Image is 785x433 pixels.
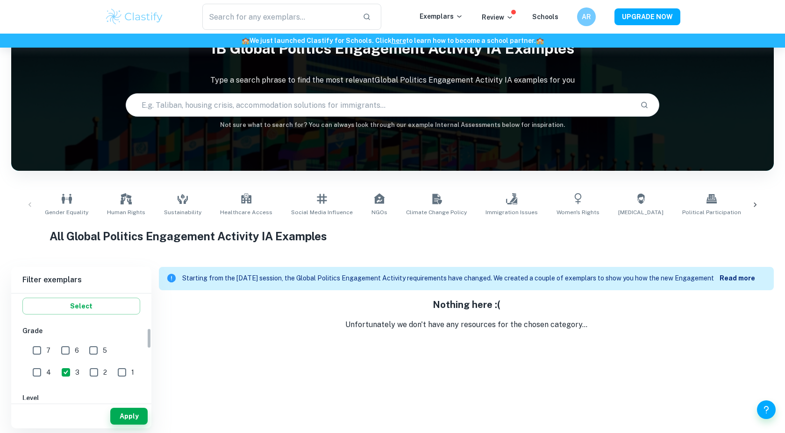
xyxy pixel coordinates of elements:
[22,393,140,403] h6: Level
[22,298,140,314] button: Select
[11,267,151,293] h6: Filter exemplars
[131,367,134,377] span: 1
[392,37,406,44] a: here
[22,326,140,336] h6: Grade
[11,34,774,63] h1: IB Global Politics Engagement Activity IA examples
[75,367,79,377] span: 3
[50,228,736,244] h1: All Global Politics Engagement Activity IA Examples
[103,367,107,377] span: 2
[75,345,79,356] span: 6
[757,400,776,419] button: Help and Feedback
[577,7,596,26] button: AR
[105,7,164,26] img: Clastify logo
[420,11,463,21] p: Exemplars
[182,273,720,284] p: Starting from the [DATE] session, the Global Politics Engagement Activity requirements have chang...
[45,208,88,216] span: Gender Equality
[164,208,201,216] span: Sustainability
[482,12,514,22] p: Review
[242,37,250,44] span: 🏫
[2,35,783,46] h6: We just launched Clastify for Schools. Click to learn how to become a school partner.
[485,208,538,216] span: Immigration Issues
[126,92,633,118] input: E.g. Taliban, housing crisis, accommodation solutions for immigrants...
[720,274,755,282] b: Read more
[406,208,467,216] span: Climate Change Policy
[103,345,107,356] span: 5
[557,208,599,216] span: Women's Rights
[618,208,664,216] span: [MEDICAL_DATA]
[202,4,355,30] input: Search for any exemplars...
[682,208,741,216] span: Political Participation
[636,97,652,113] button: Search
[581,12,592,22] h6: AR
[532,13,558,21] a: Schools
[371,208,387,216] span: NGOs
[46,345,50,356] span: 7
[110,408,148,425] button: Apply
[536,37,544,44] span: 🏫
[46,367,51,377] span: 4
[291,208,353,216] span: Social Media Influence
[159,298,774,312] h5: Nothing here :(
[614,8,680,25] button: UPGRADE NOW
[159,319,774,330] p: Unfortunately we don't have any resources for the chosen category...
[220,208,272,216] span: Healthcare Access
[11,75,774,86] p: Type a search phrase to find the most relevant Global Politics Engagement Activity IA examples fo...
[107,208,145,216] span: Human Rights
[11,120,774,130] h6: Not sure what to search for? You can always look through our example Internal Assessments below f...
